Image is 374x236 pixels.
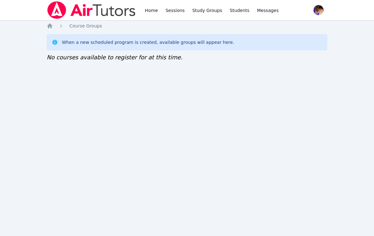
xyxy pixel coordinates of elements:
img: Air Tutors [47,1,136,19]
nav: Breadcrumb [47,23,327,29]
span: No courses available to register for at this time. [47,54,183,61]
a: Course Groups [69,23,102,29]
span: Course Groups [69,23,102,28]
div: When a new scheduled program is created, available groups will appear here. [62,39,234,45]
span: Messages [257,7,279,14]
